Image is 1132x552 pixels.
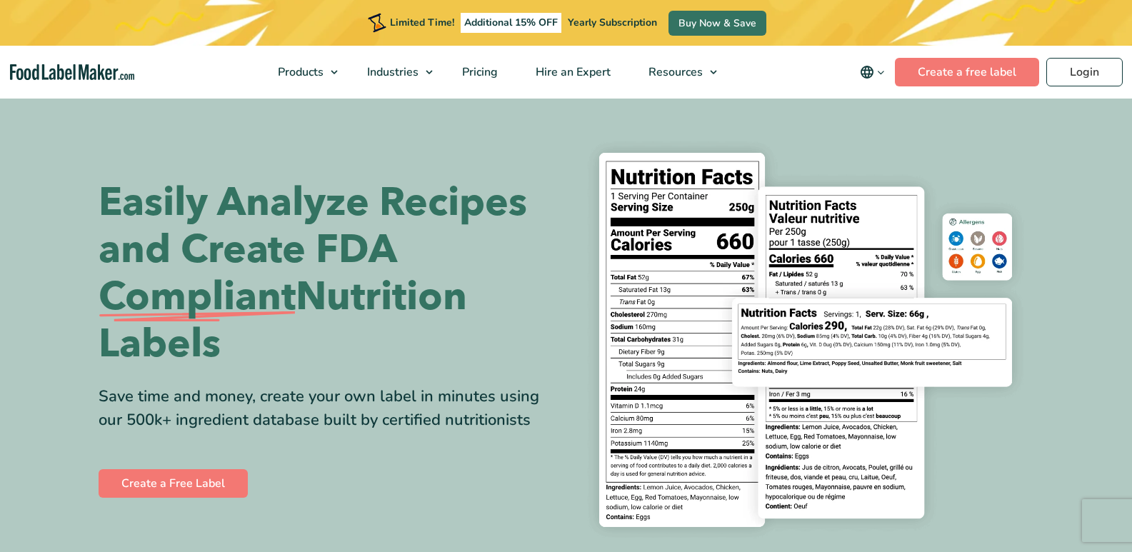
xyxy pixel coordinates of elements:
[531,64,612,80] span: Hire an Expert
[349,46,440,99] a: Industries
[568,16,657,29] span: Yearly Subscription
[458,64,499,80] span: Pricing
[274,64,325,80] span: Products
[99,179,556,368] h1: Easily Analyze Recipes and Create FDA Nutrition Labels
[1046,58,1123,86] a: Login
[630,46,724,99] a: Resources
[259,46,345,99] a: Products
[517,46,626,99] a: Hire an Expert
[99,469,248,498] a: Create a Free Label
[895,58,1039,86] a: Create a free label
[644,64,704,80] span: Resources
[390,16,454,29] span: Limited Time!
[668,11,766,36] a: Buy Now & Save
[99,385,556,432] div: Save time and money, create your own label in minutes using our 500k+ ingredient database built b...
[363,64,420,80] span: Industries
[461,13,561,33] span: Additional 15% OFF
[444,46,514,99] a: Pricing
[99,274,296,321] span: Compliant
